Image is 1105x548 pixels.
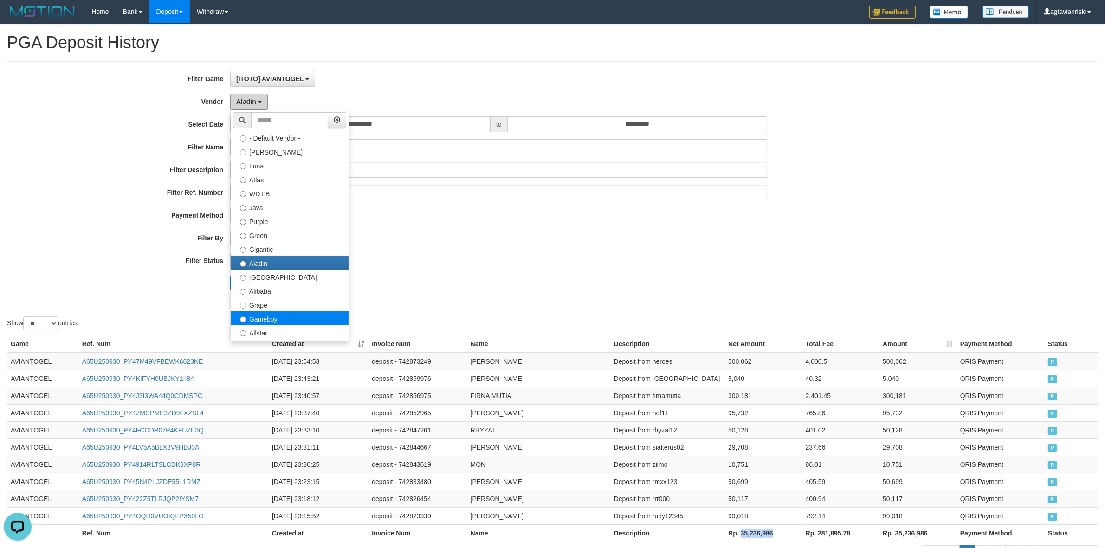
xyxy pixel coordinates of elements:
th: Ref. Num [78,524,268,542]
th: Rp. 35,236,986 [724,524,802,542]
td: deposit - 742826454 [368,490,466,507]
td: [PERSON_NAME] [467,370,610,387]
td: [DATE] 23:15:52 [268,507,368,524]
span: PAID [1048,427,1057,435]
td: FIRNA MUTIA [467,387,610,404]
td: QRIS Payment [956,404,1044,421]
label: [PERSON_NAME] [231,144,349,158]
img: MOTION_logo.png [7,5,78,19]
td: QRIS Payment [956,353,1044,370]
td: deposit - 742873249 [368,353,466,370]
td: QRIS Payment [956,387,1044,404]
th: Name [467,524,610,542]
img: panduan.png [982,6,1029,18]
td: 765.86 [802,404,879,421]
td: AVIANTOGEL [7,456,78,473]
a: A65U250930_PY4FCCDR07P4KFUZE3Q [82,426,204,434]
td: QRIS Payment [956,507,1044,524]
td: deposit - 742852965 [368,404,466,421]
td: 40.32 [802,370,879,387]
td: [DATE] 23:31:11 [268,438,368,456]
td: Deposit from rrr000 [610,490,725,507]
td: 10,751 [724,456,802,473]
th: Name [467,335,610,353]
td: Deposit from rmxx123 [610,473,725,490]
td: AVIANTOGEL [7,404,78,421]
td: 50,117 [879,490,956,507]
input: WD LB [240,191,246,197]
input: Luna [240,163,246,169]
input: Alibaba [240,289,246,295]
td: 405.59 [802,473,879,490]
td: deposit - 742823339 [368,507,466,524]
label: Java [231,200,349,214]
input: Grape [240,303,246,309]
td: AVIANTOGEL [7,507,78,524]
th: Game [7,335,78,353]
td: [PERSON_NAME] [467,353,610,370]
td: [PERSON_NAME] [467,490,610,507]
th: Status [1044,524,1098,542]
td: 500,062 [879,353,956,370]
td: deposit - 742847201 [368,421,466,438]
td: QRIS Payment [956,370,1044,387]
label: Alibaba [231,284,349,297]
td: 792.14 [802,507,879,524]
td: 2,401.45 [802,387,879,404]
label: Purple [231,214,349,228]
label: WD LB [231,186,349,200]
a: A65U250930_PY422Z5TLRJQP2IYSM7 [82,495,199,503]
th: Payment Method [956,335,1044,353]
td: [DATE] 23:37:40 [268,404,368,421]
td: QRIS Payment [956,438,1044,456]
td: QRIS Payment [956,473,1044,490]
select: Showentries [23,316,58,330]
th: Rp. 281,895.78 [802,524,879,542]
td: MON [467,456,610,473]
a: A65U250930_PY4J3I3WA44Q0CDMSPC [82,392,202,400]
td: 237.66 [802,438,879,456]
td: QRIS Payment [956,490,1044,507]
th: Payment Method [956,524,1044,542]
td: 99,018 [724,507,802,524]
span: PAID [1048,410,1057,418]
input: Gameboy [240,316,246,322]
span: Aladin [236,98,256,105]
td: Deposit from heroes [610,353,725,370]
td: 5,040 [724,370,802,387]
td: [DATE] 23:40:57 [268,387,368,404]
span: PAID [1048,461,1057,469]
td: Deposit from nof11 [610,404,725,421]
td: [DATE] 23:43:21 [268,370,368,387]
span: to [490,116,508,132]
th: Created at [268,524,368,542]
label: Grape [231,297,349,311]
a: A65U250930_PY4LV5A5BLX3V9HDJ0A [82,444,200,451]
td: 400.94 [802,490,879,507]
th: Created at: activate to sort column ascending [268,335,368,353]
td: RHYZAL [467,421,610,438]
span: PAID [1048,358,1057,366]
th: Rp. 35,236,986 [879,524,956,542]
td: AVIANTOGEL [7,421,78,438]
input: [PERSON_NAME] [240,149,246,155]
td: 99,018 [879,507,956,524]
th: Game [7,524,78,542]
td: deposit - 742843619 [368,456,466,473]
label: - Default Vendor - [231,130,349,144]
td: [PERSON_NAME] [467,438,610,456]
td: 95,732 [724,404,802,421]
td: 300,181 [724,387,802,404]
span: PAID [1048,393,1057,400]
th: Invoice Num [368,335,466,353]
td: 50,128 [724,421,802,438]
input: Aladin [240,261,246,267]
td: Deposit from rhyzal12 [610,421,725,438]
th: Total Fee [802,335,879,353]
td: 300,181 [879,387,956,404]
td: AVIANTOGEL [7,438,78,456]
h1: PGA Deposit History [7,33,1098,52]
input: Allstar [240,330,246,336]
button: Open LiveChat chat widget [4,4,32,32]
label: Aladin [231,256,349,270]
